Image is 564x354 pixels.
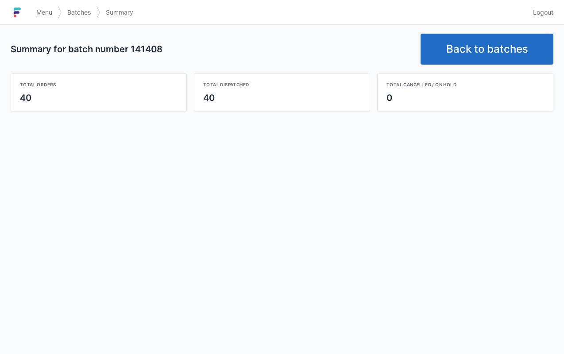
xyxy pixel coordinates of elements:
[96,2,100,23] img: svg>
[106,8,133,17] span: Summary
[533,8,553,17] span: Logout
[528,4,553,20] a: Logout
[421,34,553,65] a: Back to batches
[203,81,361,88] div: Total dispatched
[11,43,413,55] h2: Summary for batch number 141408
[203,92,361,104] div: 40
[20,92,178,104] div: 40
[386,92,544,104] div: 0
[100,4,139,20] a: Summary
[36,8,52,17] span: Menu
[11,5,24,19] img: logo-small.jpg
[386,81,544,88] div: Total cancelled / on hold
[67,8,91,17] span: Batches
[31,4,58,20] a: Menu
[62,4,96,20] a: Batches
[20,81,178,88] div: Total orders
[58,2,62,23] img: svg>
